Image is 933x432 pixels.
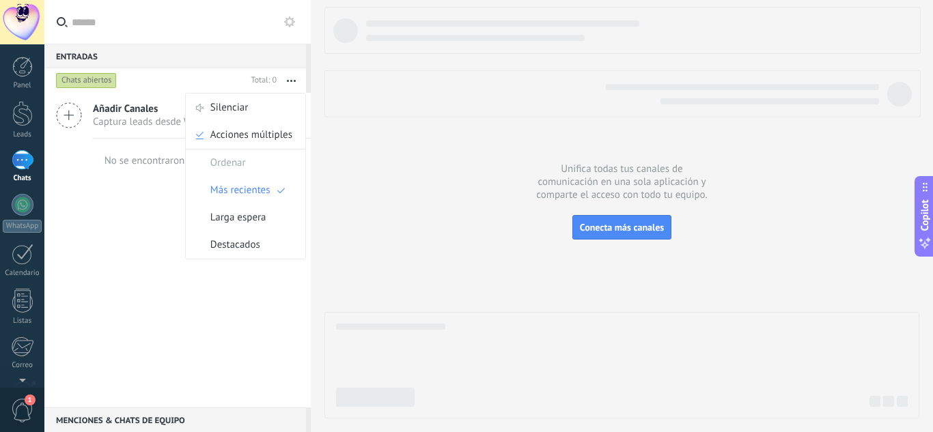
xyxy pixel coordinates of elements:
[3,81,42,90] div: Panel
[93,102,257,115] span: Añadir Canales
[210,204,266,231] span: Larga espera
[56,72,117,89] div: Chats abiertos
[3,220,42,233] div: WhatsApp
[105,154,254,167] div: No se encontraron conversaciones
[3,361,42,370] div: Correo
[44,44,306,68] div: Entradas
[210,177,270,204] span: Más recientes
[210,121,292,149] span: Acciones múltiples
[246,74,277,87] div: Total: 0
[580,221,664,233] span: Conecta más canales
[277,68,306,93] button: Más
[3,317,42,326] div: Listas
[3,269,42,278] div: Calendario
[572,215,671,240] button: Conecta más canales
[210,94,249,121] span: Silenciar
[44,407,306,432] div: Menciones & Chats de equipo
[3,174,42,183] div: Chats
[3,130,42,139] div: Leads
[210,149,246,177] span: Ordenar
[25,394,36,405] span: 1
[93,115,257,128] span: Captura leads desde Whatsapp y más!
[918,199,932,231] span: Copilot
[210,231,260,259] span: Destacados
